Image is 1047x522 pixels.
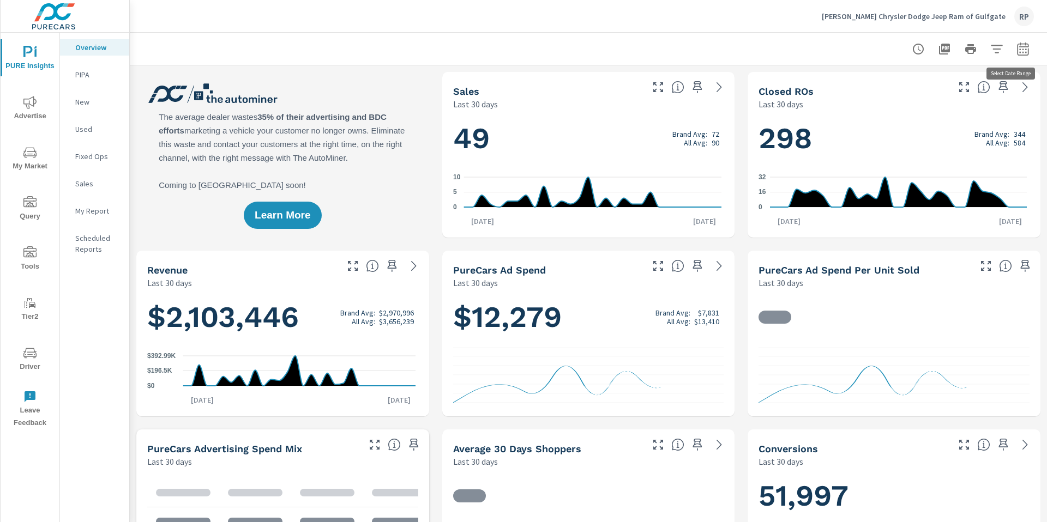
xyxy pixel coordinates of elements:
p: All Avg: [352,317,375,326]
text: 32 [759,173,766,181]
p: Last 30 days [147,276,192,289]
p: PIPA [75,69,121,80]
div: nav menu [1,33,59,434]
text: $196.5K [147,367,172,375]
h1: $2,103,446 [147,299,418,336]
p: [DATE] [685,216,724,227]
p: All Avg: [986,138,1009,147]
button: Learn More [244,202,321,229]
button: Make Fullscreen [366,436,383,453]
p: $3,656,239 [379,317,414,326]
p: $13,410 [694,317,719,326]
div: Used [60,121,129,137]
div: My Report [60,203,129,219]
button: Make Fullscreen [649,436,667,453]
p: [DATE] [183,394,221,405]
h5: PureCars Ad Spend Per Unit Sold [759,264,919,276]
span: Number of vehicles sold by the dealership over the selected date range. [Source: This data is sou... [671,81,684,94]
span: Save this to your personalized report [689,78,706,96]
p: 584 [1014,138,1025,147]
span: Tools [4,246,56,273]
p: Used [75,124,121,135]
button: Make Fullscreen [955,436,973,453]
p: [DATE] [770,216,808,227]
button: Make Fullscreen [344,257,362,275]
span: A rolling 30 day total of daily Shoppers on the dealership website, averaged over the selected da... [671,438,684,451]
span: Tier2 [4,296,56,323]
span: Save this to your personalized report [1016,257,1034,275]
span: My Market [4,146,56,173]
p: Last 30 days [453,455,498,468]
h5: Revenue [147,264,188,276]
text: 0 [759,203,762,211]
a: See more details in report [711,257,728,275]
p: [DATE] [464,216,502,227]
button: Make Fullscreen [649,257,667,275]
h1: $12,279 [453,299,724,336]
p: [PERSON_NAME] Chrysler Dodge Jeep Ram of Gulfgate [822,11,1006,21]
span: Save this to your personalized report [689,257,706,275]
button: Print Report [960,38,982,60]
span: Save this to your personalized report [689,436,706,453]
a: See more details in report [711,436,728,453]
h5: PureCars Ad Spend [453,264,546,276]
p: Fixed Ops [75,151,121,162]
div: PIPA [60,66,129,83]
p: $7,831 [698,308,719,317]
p: Last 30 days [759,455,803,468]
p: Brand Avg: [974,130,1009,138]
p: New [75,96,121,107]
p: All Avg: [667,317,690,326]
h1: 51,997 [759,477,1030,514]
button: Make Fullscreen [977,257,995,275]
p: Brand Avg: [340,308,375,317]
span: Save this to your personalized report [405,436,423,453]
p: [DATE] [380,394,418,405]
p: 90 [712,138,719,147]
p: 72 [712,130,719,138]
h1: 49 [453,120,724,157]
p: [DATE] [991,216,1030,227]
span: Driver [4,347,56,373]
text: $392.99K [147,352,176,360]
span: Average cost of advertising per each vehicle sold at the dealer over the selected date range. The... [999,259,1012,272]
p: 344 [1014,130,1025,138]
h5: PureCars Advertising Spend Mix [147,443,302,454]
p: Overview [75,42,121,53]
div: RP [1014,7,1034,26]
text: 5 [453,189,457,196]
p: Last 30 days [759,98,803,111]
p: Scheduled Reports [75,233,121,254]
p: Last 30 days [453,276,498,289]
text: 10 [453,173,461,181]
a: See more details in report [711,78,728,96]
div: Fixed Ops [60,148,129,165]
p: Last 30 days [147,455,192,468]
h5: Conversions [759,443,818,454]
span: Save this to your personalized report [995,78,1012,96]
text: $0 [147,382,155,390]
h5: Sales [453,86,479,97]
div: New [60,94,129,110]
div: Overview [60,39,129,56]
span: Query [4,196,56,223]
button: "Export Report to PDF" [934,38,955,60]
span: Save this to your personalized report [995,436,1012,453]
span: Leave Feedback [4,390,56,429]
div: Sales [60,175,129,192]
button: Apply Filters [986,38,1008,60]
span: Advertise [4,96,56,123]
p: Brand Avg: [655,308,690,317]
text: 0 [453,203,457,211]
button: Make Fullscreen [955,78,973,96]
h5: Closed ROs [759,86,814,97]
button: Make Fullscreen [649,78,667,96]
span: Number of Repair Orders Closed by the selected dealership group over the selected time range. [So... [977,81,990,94]
p: Last 30 days [453,98,498,111]
p: Brand Avg: [672,130,707,138]
p: Sales [75,178,121,189]
span: Learn More [255,210,310,220]
text: 16 [759,189,766,196]
a: See more details in report [1016,436,1034,453]
span: The number of dealer-specified goals completed by a visitor. [Source: This data is provided by th... [977,438,990,451]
